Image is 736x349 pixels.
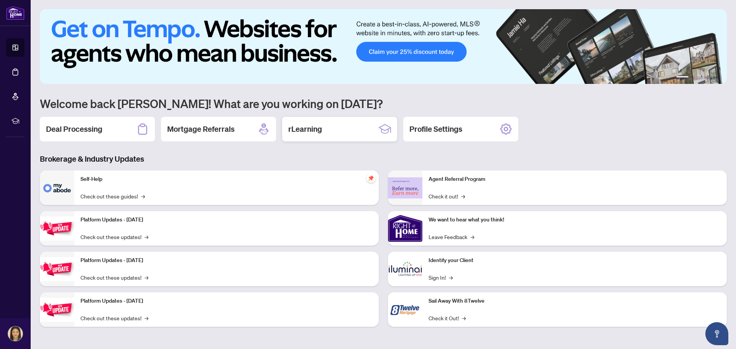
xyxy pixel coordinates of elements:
[8,326,23,341] img: Profile Icon
[429,192,465,200] a: Check it out!→
[40,9,727,84] img: Slide 0
[388,292,422,327] img: Sail Away With 8Twelve
[388,252,422,286] img: Identify your Client
[429,175,721,184] p: Agent Referral Program
[80,256,373,265] p: Platform Updates - [DATE]
[167,124,235,134] h2: Mortgage Referrals
[429,273,453,282] a: Sign In!→
[705,322,728,345] button: Open asap
[46,124,102,134] h2: Deal Processing
[40,170,74,205] img: Self-Help
[80,233,148,241] a: Check out these updates!→
[40,154,727,164] h3: Brokerage & Industry Updates
[366,174,376,183] span: pushpin
[80,192,145,200] a: Check out these guides!→
[716,76,719,79] button: 6
[704,76,707,79] button: 4
[145,233,148,241] span: →
[429,297,721,305] p: Sail Away With 8Twelve
[462,314,466,322] span: →
[676,76,688,79] button: 1
[145,314,148,322] span: →
[449,273,453,282] span: →
[388,211,422,246] img: We want to hear what you think!
[40,257,74,281] img: Platform Updates - July 8, 2025
[40,216,74,241] img: Platform Updates - July 21, 2025
[80,314,148,322] a: Check out these updates!→
[288,124,322,134] h2: rLearning
[698,76,701,79] button: 3
[710,76,713,79] button: 5
[461,192,465,200] span: →
[692,76,695,79] button: 2
[141,192,145,200] span: →
[80,216,373,224] p: Platform Updates - [DATE]
[6,6,25,20] img: logo
[429,256,721,265] p: Identify your Client
[388,177,422,198] img: Agent Referral Program
[40,298,74,322] img: Platform Updates - June 23, 2025
[429,314,466,322] a: Check it Out!→
[40,96,727,111] h1: Welcome back [PERSON_NAME]! What are you working on [DATE]?
[80,297,373,305] p: Platform Updates - [DATE]
[409,124,462,134] h2: Profile Settings
[470,233,474,241] span: →
[145,273,148,282] span: →
[80,175,373,184] p: Self-Help
[429,216,721,224] p: We want to hear what you think!
[80,273,148,282] a: Check out these updates!→
[429,233,474,241] a: Leave Feedback→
